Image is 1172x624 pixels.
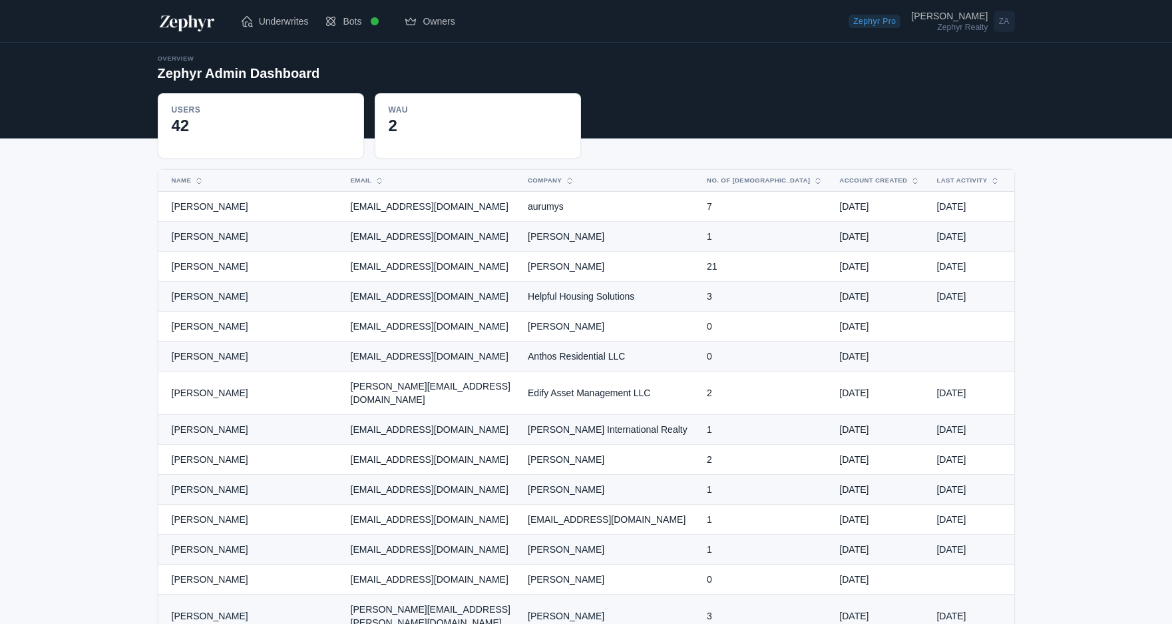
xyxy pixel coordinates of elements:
td: [DATE] [831,505,928,535]
td: [DATE] [928,282,1014,312]
td: [EMAIL_ADDRESS][DOMAIN_NAME] [520,505,699,535]
td: [DATE] [928,372,1014,415]
td: Anthos Residential LLC [520,342,699,372]
div: 42 [172,115,350,137]
td: [PERSON_NAME] [158,372,343,415]
td: [DATE] [831,535,928,565]
td: [DATE] [831,475,928,505]
td: [DATE] [831,372,928,415]
td: [PERSON_NAME] [158,565,343,595]
td: [DATE] [928,222,1014,252]
td: [DATE] [831,282,928,312]
td: [PERSON_NAME] [158,222,343,252]
div: Zephyr Realty [911,23,988,31]
td: [EMAIL_ADDRESS][DOMAIN_NAME] [343,535,520,565]
td: 7 [699,192,831,222]
span: Bots [343,15,361,28]
td: [PERSON_NAME] [158,475,343,505]
td: [PERSON_NAME] [158,535,343,565]
div: Users [172,105,201,115]
td: [PERSON_NAME] [158,342,343,372]
td: [PERSON_NAME] [520,475,699,505]
td: [PERSON_NAME] [520,535,699,565]
td: 1 [699,505,831,535]
td: [PERSON_NAME] [158,282,343,312]
td: [DATE] [831,565,928,595]
td: Helpful Housing Solutions [520,282,699,312]
button: Last Activity [928,170,992,191]
td: 2 [699,445,831,475]
td: [PERSON_NAME] [158,445,343,475]
td: [PERSON_NAME] [520,565,699,595]
td: 1 [699,415,831,445]
button: Company [520,170,683,191]
td: [DATE] [831,222,928,252]
td: [DATE] [928,252,1014,282]
button: Name [164,170,327,191]
td: Edify Asset Management LLC [520,372,699,415]
span: Zephyr Pro [849,15,900,28]
button: No. of [DEMOGRAPHIC_DATA] [699,170,815,191]
td: [EMAIL_ADDRESS][DOMAIN_NAME] [343,565,520,595]
td: 0 [699,342,831,372]
a: Owners [396,8,463,35]
a: Underwrites [232,8,317,35]
td: [PERSON_NAME] [158,192,343,222]
td: [EMAIL_ADDRESS][DOMAIN_NAME] [343,415,520,445]
div: 2 [389,115,567,137]
td: [DATE] [928,415,1014,445]
td: [DATE] [831,252,928,282]
td: [EMAIL_ADDRESS][DOMAIN_NAME] [343,222,520,252]
td: [DATE] [831,415,928,445]
td: [PERSON_NAME] [520,312,699,342]
td: [DATE] [928,475,1014,505]
td: [EMAIL_ADDRESS][DOMAIN_NAME] [343,312,520,342]
td: [DATE] [831,192,928,222]
td: [DATE] [928,192,1014,222]
img: Zephyr Logo [158,11,216,32]
td: [DATE] [928,445,1014,475]
h2: Zephyr Admin Dashboard [158,64,320,83]
td: [EMAIL_ADDRESS][DOMAIN_NAME] [343,475,520,505]
td: [PERSON_NAME] [158,415,343,445]
span: ZA [994,11,1015,32]
td: [EMAIL_ADDRESS][DOMAIN_NAME] [343,342,520,372]
td: [PERSON_NAME] [158,505,343,535]
td: 0 [699,312,831,342]
td: [PERSON_NAME] [158,312,343,342]
td: [DATE] [831,342,928,372]
td: [EMAIL_ADDRESS][DOMAIN_NAME] [343,252,520,282]
td: 2 [699,372,831,415]
div: [PERSON_NAME] [911,11,988,21]
td: [PERSON_NAME] [520,445,699,475]
td: [EMAIL_ADDRESS][DOMAIN_NAME] [343,282,520,312]
td: aurumys [520,192,699,222]
td: [EMAIL_ADDRESS][DOMAIN_NAME] [343,192,520,222]
td: [PERSON_NAME] [520,222,699,252]
span: Underwrites [259,15,309,28]
td: [DATE] [928,505,1014,535]
td: 1 [699,535,831,565]
td: 1 [699,475,831,505]
td: [PERSON_NAME] [158,252,343,282]
td: 3 [699,282,831,312]
td: [EMAIL_ADDRESS][DOMAIN_NAME] [343,505,520,535]
a: Bots [316,3,396,40]
div: Overview [158,53,320,64]
td: [PERSON_NAME] International Realty [520,415,699,445]
td: 0 [699,565,831,595]
div: WAU [389,105,408,115]
button: Account Created [831,170,912,191]
td: [PERSON_NAME] [520,252,699,282]
span: Owners [423,15,455,28]
td: 21 [699,252,831,282]
td: [DATE] [928,535,1014,565]
td: [DATE] [831,445,928,475]
td: 1 [699,222,831,252]
td: [PERSON_NAME][EMAIL_ADDRESS][DOMAIN_NAME] [343,372,520,415]
td: [DATE] [831,312,928,342]
td: [EMAIL_ADDRESS][DOMAIN_NAME] [343,445,520,475]
button: Email [343,170,504,191]
a: Open user menu [911,8,1014,35]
